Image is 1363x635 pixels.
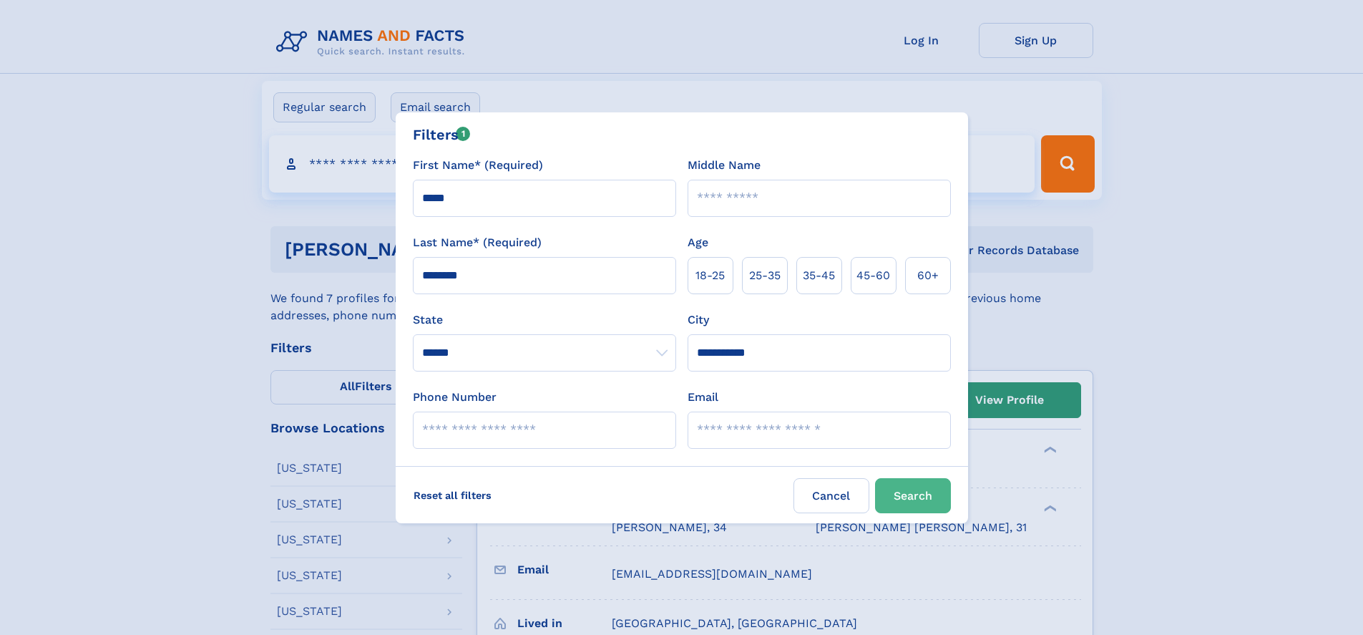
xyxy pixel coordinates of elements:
[413,124,471,145] div: Filters
[875,478,951,513] button: Search
[404,478,501,513] label: Reset all filters
[413,234,542,251] label: Last Name* (Required)
[793,478,869,513] label: Cancel
[413,389,497,406] label: Phone Number
[688,234,708,251] label: Age
[688,311,709,329] label: City
[413,311,676,329] label: State
[413,157,543,174] label: First Name* (Required)
[803,267,835,284] span: 35‑45
[856,267,890,284] span: 45‑60
[688,157,761,174] label: Middle Name
[917,267,939,284] span: 60+
[749,267,781,284] span: 25‑35
[688,389,718,406] label: Email
[695,267,725,284] span: 18‑25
